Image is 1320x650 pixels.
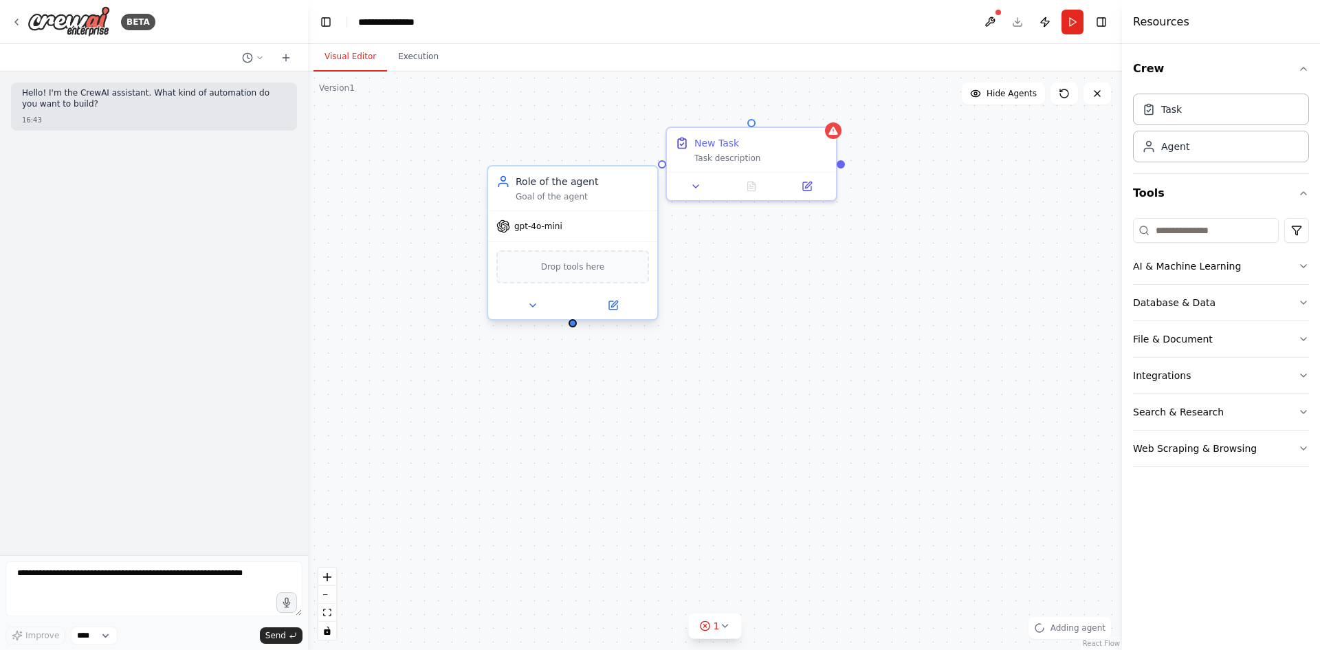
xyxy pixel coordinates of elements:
div: Integrations [1133,369,1191,382]
button: File & Document [1133,321,1309,357]
div: 16:43 [22,115,286,125]
button: toggle interactivity [318,622,336,640]
div: Tools [1133,213,1309,478]
div: Agent [1161,140,1189,153]
button: Open in side panel [574,297,652,314]
button: Tools [1133,174,1309,213]
div: Database & Data [1133,296,1215,310]
div: AI & Machine Learning [1133,259,1241,273]
div: Version 1 [319,83,355,94]
button: Database & Data [1133,285,1309,321]
span: Send [265,630,286,641]
button: Crew [1133,50,1309,88]
span: 1 [714,619,720,633]
button: No output available [723,178,781,195]
button: 1 [689,614,742,639]
div: File & Document [1133,332,1213,346]
button: Integrations [1133,358,1309,393]
button: Send [260,627,302,644]
img: Logo [27,6,110,37]
div: Goal of the agent [516,191,649,202]
button: Start a new chat [275,50,297,66]
div: BETA [121,14,155,30]
button: Hide right sidebar [1092,12,1111,32]
span: Hide Agents [987,88,1037,99]
span: Adding agent [1050,622,1105,633]
span: Drop tools here [541,260,605,274]
div: Web Scraping & Browsing [1133,442,1257,455]
div: Role of the agent [516,175,649,188]
div: New Task [694,136,739,150]
nav: breadcrumb [358,15,427,29]
button: Search & Research [1133,394,1309,430]
button: Visual Editor [313,43,387,72]
button: Hide Agents [962,83,1045,105]
button: Web Scraping & Browsing [1133,431,1309,466]
button: Improve [5,627,65,644]
div: Task [1161,102,1182,116]
span: Improve [25,630,59,641]
div: New TaskTask description [665,127,837,202]
button: zoom out [318,586,336,604]
button: AI & Machine Learning [1133,248,1309,284]
div: Task description [694,153,828,164]
button: Click to speak your automation idea [276,592,297,613]
p: Hello! I'm the CrewAI assistant. What kind of automation do you want to build? [22,88,286,109]
button: zoom in [318,568,336,586]
button: Execution [387,43,450,72]
div: Crew [1133,88,1309,173]
button: Hide left sidebar [316,12,335,32]
div: Search & Research [1133,405,1224,419]
span: gpt-4o-mini [514,221,562,232]
button: Open in side panel [783,178,830,195]
div: Role of the agentGoal of the agentgpt-4o-miniDrop tools here [487,168,659,323]
h4: Resources [1133,14,1189,30]
button: Switch to previous chat [236,50,269,66]
div: React Flow controls [318,568,336,640]
a: React Flow attribution [1083,640,1120,647]
button: fit view [318,604,336,622]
